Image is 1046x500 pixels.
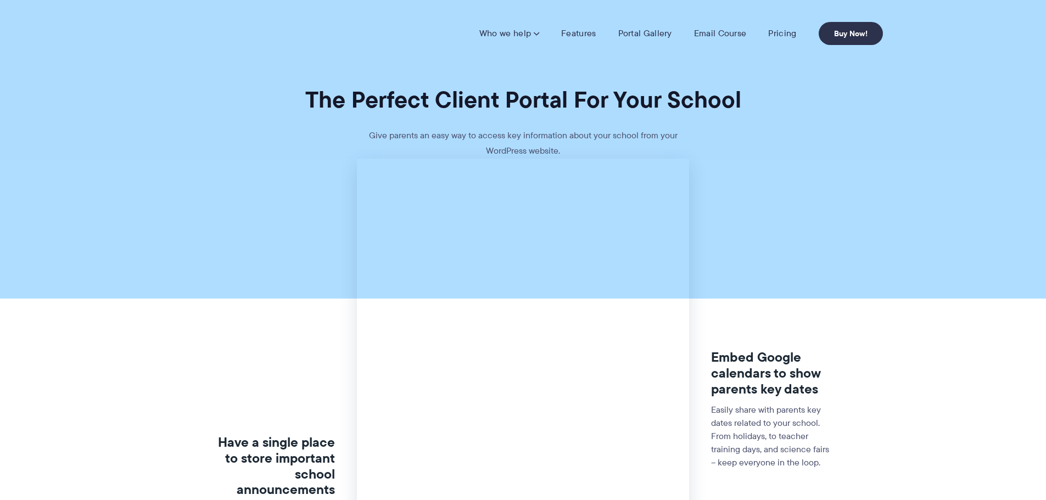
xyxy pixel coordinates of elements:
[694,28,747,39] a: Email Course
[819,22,883,45] a: Buy Now!
[215,435,335,498] h3: Have a single place to store important school announcements
[561,28,596,39] a: Features
[711,403,831,469] p: Easily share with parents key dates related to your school. From holidays, to teacher training da...
[711,350,831,397] h3: Embed Google calendars to show parents key dates
[618,28,672,39] a: Portal Gallery
[479,28,539,39] a: Who we help
[359,128,688,159] p: Give parents an easy way to access key information about your school from your WordPress website.
[768,28,796,39] a: Pricing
